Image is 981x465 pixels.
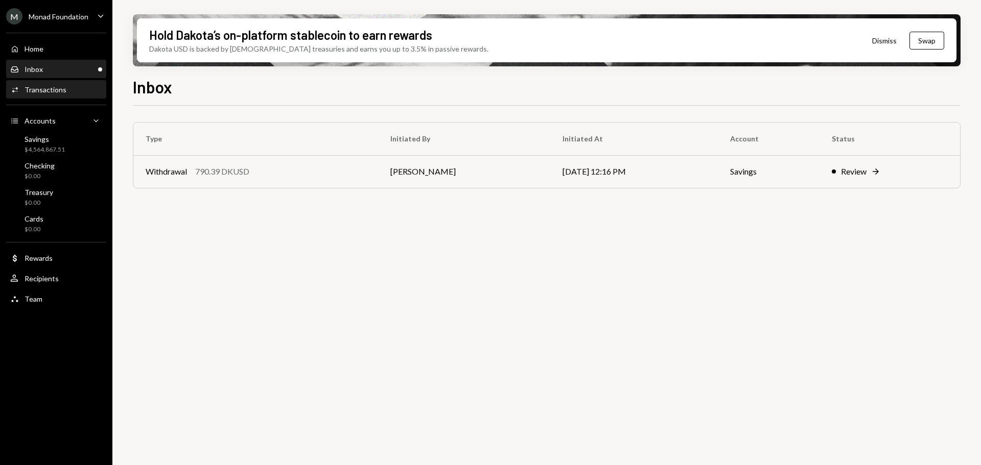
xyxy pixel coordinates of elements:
div: $0.00 [25,225,43,234]
a: Recipients [6,269,106,287]
a: Transactions [6,80,106,99]
a: Savings$4,564,867.51 [6,132,106,156]
a: Inbox [6,60,106,78]
a: Accounts [6,111,106,130]
div: Monad Foundation [29,12,88,21]
h1: Inbox [133,77,172,97]
div: M [6,8,22,25]
a: Home [6,39,106,58]
td: Savings [718,155,820,188]
th: Type [133,123,378,155]
div: Recipients [25,274,59,283]
th: Initiated By [378,123,550,155]
div: Team [25,295,42,303]
a: Checking$0.00 [6,158,106,183]
td: [DATE] 12:16 PM [550,155,718,188]
a: Cards$0.00 [6,211,106,236]
div: Withdrawal [146,165,187,178]
div: Inbox [25,65,43,74]
div: Dakota USD is backed by [DEMOGRAPHIC_DATA] treasuries and earns you up to 3.5% in passive rewards. [149,43,488,54]
button: Dismiss [859,29,909,53]
div: 790.39 DKUSD [195,165,249,178]
div: Accounts [25,116,56,125]
button: Swap [909,32,944,50]
div: Home [25,44,43,53]
div: Rewards [25,254,53,262]
div: Transactions [25,85,66,94]
th: Status [820,123,960,155]
a: Treasury$0.00 [6,185,106,209]
div: Treasury [25,188,53,197]
div: $0.00 [25,199,53,207]
div: Cards [25,214,43,223]
div: $0.00 [25,172,55,181]
div: Review [841,165,867,178]
td: [PERSON_NAME] [378,155,550,188]
div: $4,564,867.51 [25,145,65,154]
div: Savings [25,135,65,143]
a: Team [6,289,106,308]
div: Hold Dakota’s on-platform stablecoin to earn rewards [149,27,432,43]
th: Initiated At [550,123,718,155]
a: Rewards [6,249,106,267]
th: Account [718,123,820,155]
div: Checking [25,161,55,170]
